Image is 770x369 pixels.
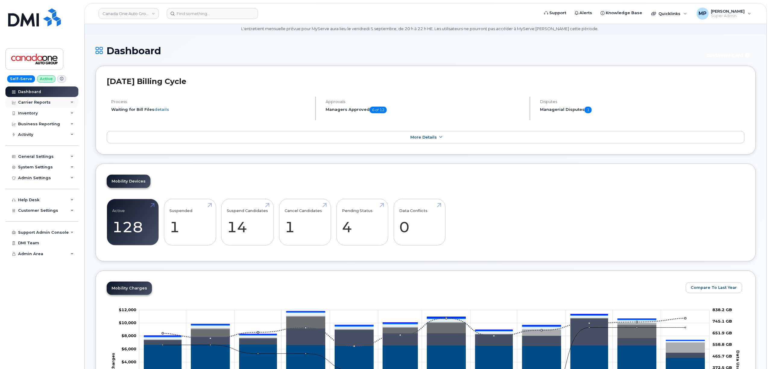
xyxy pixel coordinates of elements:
h4: Approvals [326,99,525,104]
a: Suspend Candidates 14 [227,202,268,242]
a: Suspended 1 [170,202,210,242]
tspan: 745.1 GB [713,319,732,324]
tspan: 465.7 GB [713,354,732,358]
button: Customer Card [702,50,756,61]
span: [PERSON_NAME] [711,9,745,14]
tspan: $10,000 [119,321,136,325]
h5: Managerial Disputes [540,107,745,113]
span: Knowledge Base [606,10,642,16]
tspan: $12,000 [119,307,136,312]
h4: Disputes [540,99,745,104]
g: $0 [121,346,136,351]
tspan: 558.8 GB [713,342,732,347]
g: GST [144,313,705,342]
tspan: $6,000 [121,346,136,351]
span: Support [549,10,566,16]
a: details [154,107,169,112]
a: Pending Status 4 [342,202,383,242]
span: Quicklinks [659,11,681,16]
g: $0 [119,321,136,325]
a: Canada One Auto Group c/o COAG Management Ltd [99,8,159,19]
a: Cancel Candidates 1 [285,202,325,242]
g: $0 [121,359,136,364]
g: Features [144,316,705,352]
span: 6 of 12 [370,107,387,113]
tspan: $4,000 [121,359,136,364]
tspan: 838.2 GB [713,307,732,312]
h1: Dashboard [96,45,699,56]
button: Compare To Last Year [686,282,742,293]
li: Waiting for Bill Files [111,107,310,112]
h5: Managers Approved [326,107,525,113]
span: More Details [410,135,437,139]
span: Super Admin [711,14,745,18]
g: Roaming [144,318,705,358]
g: HST [144,312,705,341]
a: Support [540,7,570,19]
a: Data Conflicts 0 [399,202,440,242]
div: Michael Partack [693,8,756,20]
input: Find something... [167,8,258,19]
tspan: $8,000 [121,333,136,338]
span: 1 [585,107,592,113]
h2: [DATE] Billing Cycle [107,77,745,86]
tspan: 651.9 GB [713,330,732,335]
g: $0 [119,307,136,312]
span: Compare To Last Year [691,285,737,290]
h4: Process [111,99,310,104]
a: Active 128 [112,202,153,242]
div: Quicklinks [647,8,691,20]
span: Alerts [580,10,592,16]
a: Mobility Charges [107,282,152,295]
a: Mobility Devices [107,175,150,188]
span: MP [699,10,707,17]
g: $0 [121,333,136,338]
a: Knowledge Base [597,7,647,19]
a: Alerts [570,7,597,19]
g: PST [144,311,705,340]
